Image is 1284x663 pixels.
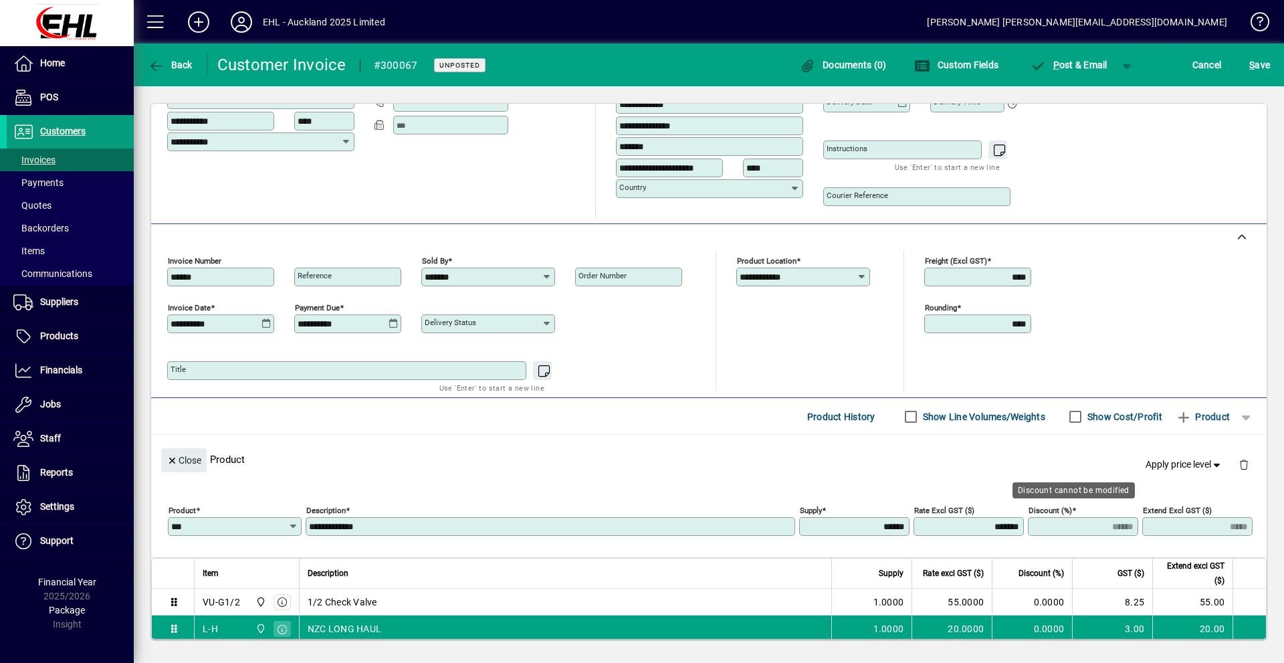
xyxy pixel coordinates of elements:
mat-label: Freight (excl GST) [925,256,987,266]
a: Jobs [7,388,134,421]
div: #300067 [374,55,418,76]
span: 1/2 Check Valve [308,595,377,609]
span: Payments [13,177,64,188]
button: Add [177,10,220,34]
div: L-H [203,622,218,636]
span: Staff [40,433,61,444]
a: Support [7,525,134,558]
span: Invoices [13,155,56,165]
td: 55.00 [1152,589,1233,615]
mat-hint: Use 'Enter' to start a new line [895,159,1000,175]
span: Settings [40,501,74,512]
a: Quotes [7,194,134,217]
button: Delete [1228,448,1260,480]
mat-label: Reference [298,271,332,280]
mat-label: Discount (%) [1029,506,1072,515]
span: P [1053,60,1059,70]
a: Communications [7,262,134,285]
span: Extend excl GST ($) [1161,559,1224,588]
a: Payments [7,171,134,194]
td: 20.00 [1152,615,1233,642]
span: Supply [879,566,903,581]
span: Support [40,535,74,546]
button: Documents (0) [796,53,890,77]
button: Save [1246,53,1273,77]
mat-label: Title [171,365,186,374]
a: Settings [7,490,134,524]
span: Documents (0) [800,60,887,70]
span: Product History [807,406,875,428]
label: Show Line Volumes/Weights [920,410,1045,423]
span: Backorders [13,223,69,233]
div: Discount cannot be modified [1012,482,1135,498]
mat-label: Supply [800,506,822,515]
span: Close [167,450,201,472]
a: Financials [7,354,134,387]
span: 1.0000 [873,595,904,609]
div: EHL - Auckland 2025 Limited [263,11,385,33]
button: Custom Fields [911,53,1002,77]
mat-label: Courier Reference [827,191,888,200]
button: Close [161,448,207,472]
label: Show Cost/Profit [1085,410,1162,423]
span: EHL AUCKLAND [252,622,267,636]
span: Description [308,566,348,581]
mat-label: Instructions [827,144,867,153]
mat-label: Order number [578,271,627,280]
div: 55.0000 [920,595,984,609]
a: Knowledge Base [1241,3,1267,46]
span: Discount (%) [1019,566,1064,581]
a: Home [7,47,134,80]
span: Cancel [1192,54,1222,76]
td: 3.00 [1072,615,1152,642]
span: Products [40,330,78,341]
button: Cancel [1189,53,1225,77]
span: GST ($) [1117,566,1144,581]
span: ost & Email [1030,60,1107,70]
button: Product History [802,405,881,429]
span: Items [13,246,45,256]
span: Customers [40,126,86,136]
button: Product [1169,405,1237,429]
span: Reports [40,467,73,478]
a: Suppliers [7,286,134,319]
mat-label: Product [169,506,196,515]
td: 0.0000 [992,589,1072,615]
td: 0.0000 [992,615,1072,642]
span: Jobs [40,399,61,409]
span: Back [148,60,193,70]
span: Custom Fields [914,60,998,70]
span: Apply price level [1146,458,1223,472]
mat-label: Sold by [422,256,448,266]
a: Backorders [7,217,134,240]
span: Product [1176,406,1230,428]
div: Customer Invoice [217,54,346,76]
mat-label: Rounding [925,303,957,312]
div: [PERSON_NAME] [PERSON_NAME][EMAIL_ADDRESS][DOMAIN_NAME] [927,11,1227,33]
a: Reports [7,456,134,490]
mat-label: Extend excl GST ($) [1143,506,1212,515]
a: Invoices [7,149,134,171]
button: Back [144,53,196,77]
app-page-header-button: Delete [1228,458,1260,470]
span: Rate excl GST ($) [923,566,984,581]
mat-label: Invoice number [168,256,221,266]
div: VU-G1/2 [203,595,240,609]
span: Quotes [13,200,51,211]
mat-hint: Use 'Enter' to start a new line [439,380,544,395]
mat-label: Invoice date [168,303,211,312]
a: POS [7,81,134,114]
span: ave [1249,54,1270,76]
mat-label: Description [306,506,346,515]
span: S [1249,60,1255,70]
button: Post & Email [1023,53,1114,77]
mat-label: Rate excl GST ($) [914,506,974,515]
span: 1.0000 [873,622,904,636]
span: Home [40,58,65,68]
div: Product [151,435,1267,484]
span: Suppliers [40,296,78,307]
a: Items [7,240,134,262]
span: Financials [40,365,82,375]
td: 8.25 [1072,589,1152,615]
span: Communications [13,268,92,279]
